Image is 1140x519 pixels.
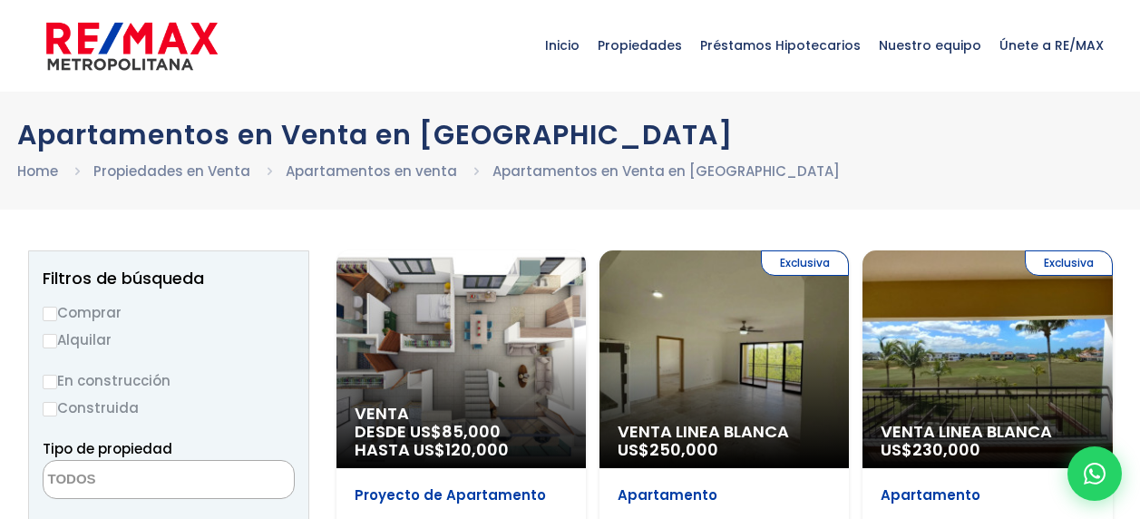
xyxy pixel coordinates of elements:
[43,402,57,416] input: Construida
[355,405,568,423] span: Venta
[990,18,1113,73] span: Únete a RE/MAX
[43,439,172,458] span: Tipo de propiedad
[17,162,58,181] a: Home
[17,119,1124,151] h1: Apartamentos en Venta en [GEOGRAPHIC_DATA]
[93,162,250,181] a: Propiedades en Venta
[43,307,57,321] input: Comprar
[870,18,990,73] span: Nuestro equipo
[43,328,295,351] label: Alquilar
[618,423,831,441] span: Venta Linea Blanca
[43,375,57,389] input: En construcción
[618,438,718,461] span: US$
[44,461,219,500] textarea: Search
[43,334,57,348] input: Alquilar
[691,18,870,73] span: Préstamos Hipotecarios
[46,19,218,73] img: remax-metropolitana-logo
[355,441,568,459] span: HASTA US$
[881,486,1094,504] p: Apartamento
[536,18,589,73] span: Inicio
[589,18,691,73] span: Propiedades
[761,250,849,276] span: Exclusiva
[355,486,568,504] p: Proyecto de Apartamento
[649,438,718,461] span: 250,000
[43,397,295,419] label: Construida
[43,369,295,392] label: En construcción
[43,301,295,324] label: Comprar
[912,438,980,461] span: 230,000
[618,486,831,504] p: Apartamento
[492,160,840,182] li: Apartamentos en Venta en [GEOGRAPHIC_DATA]
[286,162,457,181] a: Apartamentos en venta
[355,423,568,459] span: DESDE US$
[881,438,980,461] span: US$
[881,423,1094,441] span: Venta Linea Blanca
[442,420,501,443] span: 85,000
[445,438,509,461] span: 120,000
[43,269,295,288] h2: Filtros de búsqueda
[1025,250,1113,276] span: Exclusiva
